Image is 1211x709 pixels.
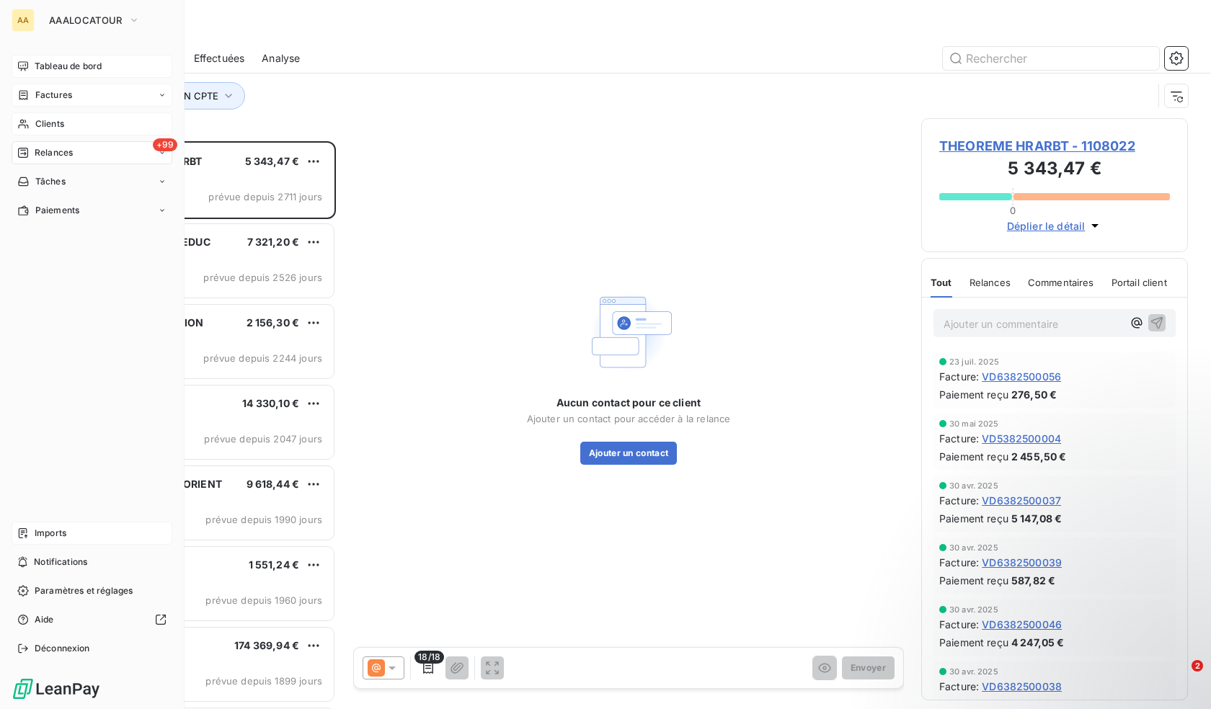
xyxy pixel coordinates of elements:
[35,60,102,73] span: Tableau de bord
[580,442,678,465] button: Ajouter un contact
[49,14,123,26] span: AAALOCATOUR
[582,286,675,378] img: Empty state
[1007,218,1086,233] span: Déplier le détail
[982,493,1061,508] span: VD6382500037
[35,117,64,130] span: Clients
[414,651,444,664] span: 18/18
[982,431,1061,446] span: VD5382500004
[205,675,322,687] span: prévue depuis 1899 jours
[939,555,979,570] span: Facture :
[1028,277,1094,288] span: Commentaires
[205,594,322,606] span: prévue depuis 1960 jours
[842,656,895,679] button: Envoyer
[153,138,177,151] span: +99
[931,277,952,288] span: Tout
[203,352,322,364] span: prévue depuis 2244 jours
[970,277,1011,288] span: Relances
[939,493,979,508] span: Facture :
[939,387,1008,402] span: Paiement reçu
[939,136,1170,156] span: THEOREME HRARBT - 1108022
[982,369,1061,384] span: VD6382500056
[982,555,1062,570] span: VD6382500039
[262,51,300,66] span: Analyse
[1192,660,1203,672] span: 2
[35,642,90,655] span: Déconnexion
[1011,387,1057,402] span: 276,50 €
[949,543,998,552] span: 30 avr. 2025
[35,527,66,540] span: Imports
[12,9,35,32] div: AA
[242,397,299,409] span: 14 330,10 €
[982,679,1062,694] span: VD6382500038
[249,558,300,571] span: 1 551,24 €
[923,569,1211,670] iframe: Intercom notifications message
[949,481,998,490] span: 30 avr. 2025
[247,478,300,490] span: 9 618,44 €
[939,369,979,384] span: Facture :
[527,413,731,424] span: Ajouter un contact pour accéder à la relance
[939,679,979,694] span: Facture :
[939,449,1008,464] span: Paiement reçu
[1162,660,1197,695] iframe: Intercom live chat
[939,156,1170,184] h3: 5 343,47 €
[943,47,1159,70] input: Rechercher
[208,191,322,202] span: prévue depuis 2711 jours
[34,556,87,568] span: Notifications
[247,236,300,248] span: 7 321,20 €
[194,51,245,66] span: Effectuées
[949,419,999,428] span: 30 mai 2025
[204,433,322,445] span: prévue depuis 2047 jours
[205,514,322,525] span: prévue depuis 1990 jours
[247,316,300,329] span: 2 156,30 €
[949,357,999,366] span: 23 juil. 2025
[35,204,79,217] span: Paiements
[203,272,322,283] span: prévue depuis 2526 jours
[35,584,133,597] span: Paramètres et réglages
[245,155,300,167] span: 5 343,47 €
[35,146,73,159] span: Relances
[949,667,998,676] span: 30 avr. 2025
[1011,449,1067,464] span: 2 455,50 €
[556,396,701,410] span: Aucun contact pour ce client
[1011,511,1063,526] span: 5 147,08 €
[234,639,299,651] span: 174 369,94 €
[12,608,172,631] a: Aide
[69,141,336,709] div: grid
[35,613,54,626] span: Aide
[1112,277,1167,288] span: Portail client
[939,431,979,446] span: Facture :
[35,89,72,102] span: Factures
[35,175,66,188] span: Tâches
[1010,205,1016,216] span: 0
[939,511,1008,526] span: Paiement reçu
[1003,218,1107,234] button: Déplier le détail
[12,677,101,700] img: Logo LeanPay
